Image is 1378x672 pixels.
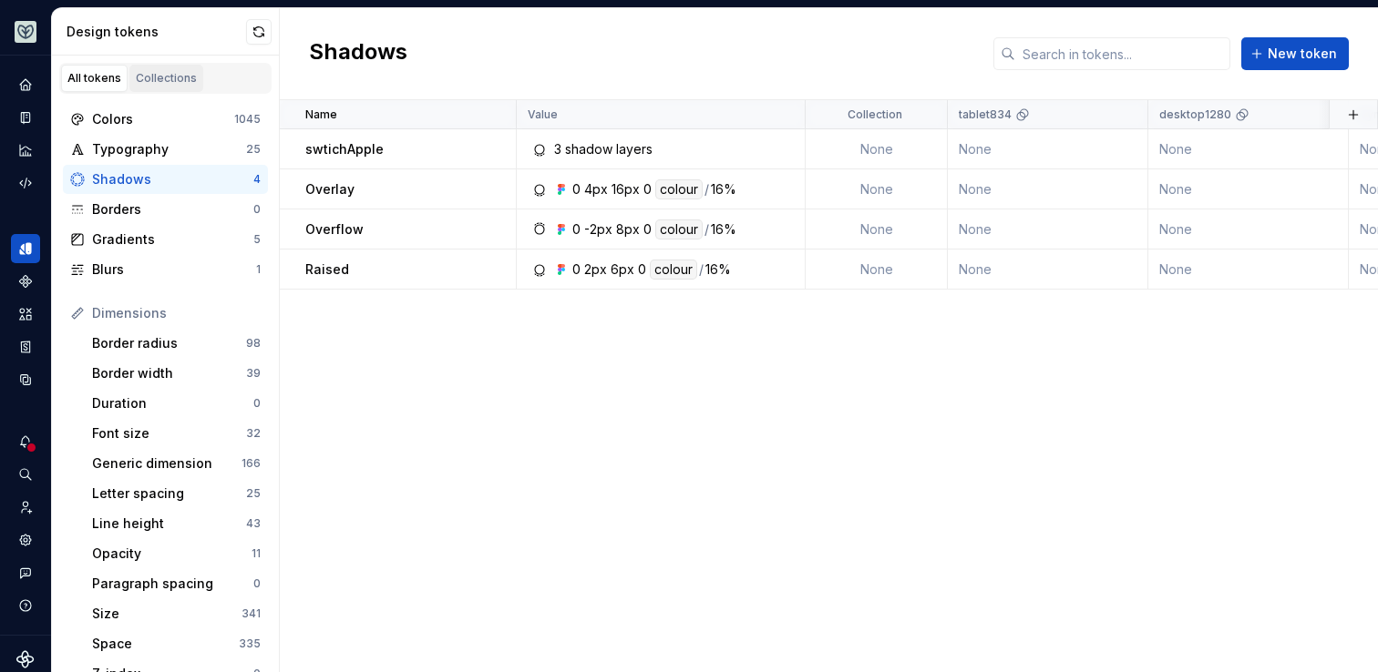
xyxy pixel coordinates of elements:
[1148,169,1349,209] td: None
[959,107,1012,122] p: tablet834
[554,140,653,158] div: 3 shadow layers
[11,427,40,456] button: Notifications
[246,366,261,381] div: 39
[584,219,612,239] div: -2px
[806,129,948,169] td: None
[11,300,40,329] a: Assets
[85,359,268,388] a: Border width39
[92,200,253,219] div: Borders
[253,396,261,411] div: 0
[92,635,239,653] div: Space
[1159,107,1231,122] p: desktop1280
[85,629,268,658] a: Space335
[806,169,948,209] td: None
[239,636,261,651] div: 335
[11,525,40,555] a: Settings
[63,225,268,254] a: Gradients5
[85,479,268,508] a: Letter spacing25
[711,179,736,199] div: 16%
[1148,249,1349,290] td: None
[1268,45,1337,63] span: New token
[252,546,261,561] div: 11
[92,454,242,473] div: Generic dimension
[85,569,268,598] a: Paragraph spacing0
[572,179,581,199] div: 0
[92,170,253,188] div: Shadows
[1241,37,1349,70] button: New token
[85,599,268,628] a: Size341
[806,209,948,249] td: None
[612,179,640,199] div: 16px
[643,179,652,199] div: 0
[948,209,1148,249] td: None
[92,334,246,352] div: Border radius
[699,260,704,280] div: /
[63,105,268,134] a: Colors1045
[11,493,40,522] a: Invite team
[11,267,40,296] div: Components
[704,179,709,199] div: /
[305,260,349,279] p: Raised
[11,70,40,99] a: Home
[92,304,261,322] div: Dimensions
[11,332,40,361] div: Storybook stories
[948,169,1148,209] td: None
[16,650,35,668] svg: Supernova Logo
[572,260,581,280] div: 0
[85,329,268,358] a: Border radius98
[948,129,1148,169] td: None
[67,71,121,86] div: All tokens
[309,37,407,70] h2: Shadows
[92,484,246,503] div: Letter spacing
[246,336,261,351] div: 98
[305,220,364,239] p: Overflow
[92,140,246,158] div: Typography
[1148,129,1349,169] td: None
[643,219,652,239] div: 0
[256,262,261,277] div: 1
[246,142,261,157] div: 25
[246,486,261,501] div: 25
[11,460,40,489] button: Search ⌘K
[92,260,256,279] div: Blurs
[806,249,948,290] td: None
[246,516,261,531] div: 43
[85,509,268,538] a: Line height43
[305,140,384,158] p: swtichApple
[711,219,736,239] div: 16%
[246,426,261,441] div: 32
[11,103,40,132] a: Documentation
[528,107,558,122] p: Value
[85,389,268,418] a: Duration0
[11,365,40,394] a: Data sources
[705,260,731,280] div: 16%
[638,260,646,280] div: 0
[92,394,253,412] div: Duration
[650,260,697,280] div: colour
[253,202,261,217] div: 0
[136,71,197,86] div: Collections
[11,136,40,165] a: Analytics
[92,230,253,249] div: Gradients
[572,219,581,239] div: 0
[704,219,709,239] div: /
[92,575,253,593] div: Paragraph spacing
[848,107,902,122] p: Collection
[11,234,40,263] a: Design tokens
[1015,37,1230,70] input: Search in tokens...
[11,168,40,198] a: Code automation
[92,364,246,382] div: Border width
[253,576,261,591] div: 0
[67,23,246,41] div: Design tokens
[85,449,268,478] a: Generic dimension166
[11,558,40,587] button: Contact support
